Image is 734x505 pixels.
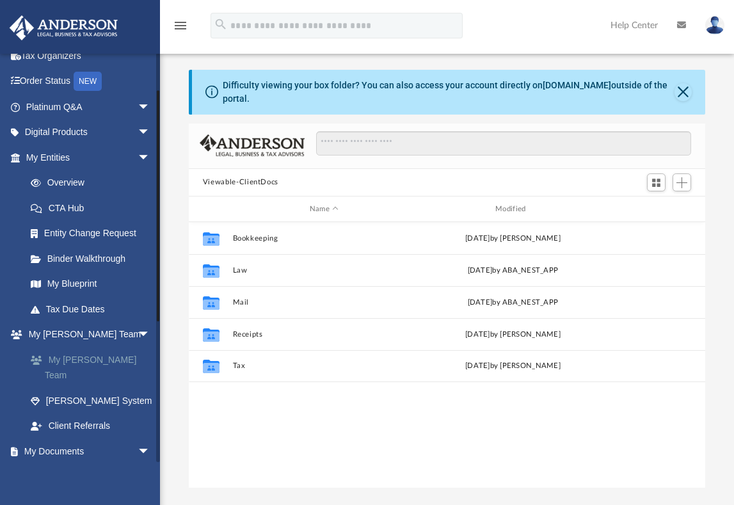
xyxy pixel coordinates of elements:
[138,438,163,465] span: arrow_drop_down
[173,18,188,33] i: menu
[9,438,163,464] a: My Documentsarrow_drop_down
[18,296,170,322] a: Tax Due Dates
[138,120,163,146] span: arrow_drop_down
[673,173,692,191] button: Add
[232,204,415,215] div: Name
[18,271,163,297] a: My Blueprint
[9,94,170,120] a: Platinum Q&Aarrow_drop_down
[9,68,170,95] a: Order StatusNEW
[421,297,604,309] div: [DATE] by ABA_NEST_APP
[421,204,605,215] div: Modified
[189,222,705,487] div: grid
[232,266,415,275] button: Law
[421,329,604,341] div: [DATE] by [PERSON_NAME]
[232,330,415,339] button: Receipts
[203,177,278,188] button: Viewable-ClientDocs
[674,83,692,101] button: Close
[421,233,604,244] div: [DATE] by [PERSON_NAME]
[18,347,170,388] a: My [PERSON_NAME] Team
[223,79,675,106] div: Difficulty viewing your box folder? You can also access your account directly on outside of the p...
[18,388,170,413] a: [PERSON_NAME] System
[74,72,102,91] div: NEW
[18,170,170,196] a: Overview
[138,322,163,348] span: arrow_drop_down
[214,17,228,31] i: search
[468,267,493,274] span: [DATE]
[9,145,170,170] a: My Entitiesarrow_drop_down
[543,80,611,90] a: [DOMAIN_NAME]
[138,94,163,120] span: arrow_drop_down
[6,15,122,40] img: Anderson Advisors Platinum Portal
[18,246,170,271] a: Binder Walkthrough
[705,16,724,35] img: User Pic
[195,204,227,215] div: id
[421,361,604,373] div: [DATE] by [PERSON_NAME]
[9,120,170,145] a: Digital Productsarrow_drop_down
[9,43,170,68] a: Tax Organizers
[9,322,170,348] a: My [PERSON_NAME] Teamarrow_drop_down
[232,362,415,371] button: Tax
[18,413,170,439] a: Client Referrals
[232,234,415,243] button: Bookkeeping
[18,195,170,221] a: CTA Hub
[647,173,666,191] button: Switch to Grid View
[18,221,170,246] a: Entity Change Request
[173,24,188,33] a: menu
[421,265,604,277] div: by ABA_NEST_APP
[316,131,692,156] input: Search files and folders
[232,298,415,307] button: Mail
[138,145,163,171] span: arrow_drop_down
[610,204,699,215] div: id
